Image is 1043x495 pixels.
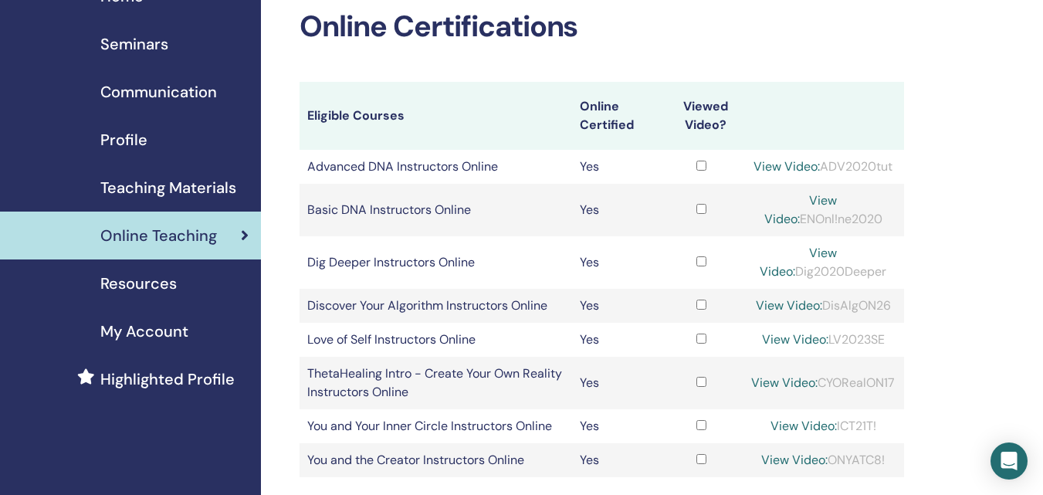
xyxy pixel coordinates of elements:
[572,357,661,409] td: Yes
[100,32,168,56] span: Seminars
[300,323,572,357] td: Love of Self Instructors Online
[572,443,661,477] td: Yes
[770,418,837,434] a: View Video:
[100,176,236,199] span: Teaching Materials
[761,452,828,468] a: View Video:
[750,374,896,392] div: CYORealON17
[572,289,661,323] td: Yes
[572,82,661,150] th: Online Certified
[750,451,896,470] div: ONYATC8!
[760,245,837,280] a: View Video:
[300,150,572,184] td: Advanced DNA Instructors Online
[100,272,177,295] span: Resources
[753,158,820,175] a: View Video:
[762,331,828,348] a: View Video:
[300,184,572,236] td: Basic DNA Instructors Online
[661,82,742,150] th: Viewed Video?
[751,375,818,391] a: View Video:
[572,184,661,236] td: Yes
[750,417,896,436] div: ICT21T!
[572,236,661,289] td: Yes
[100,128,147,151] span: Profile
[572,150,661,184] td: Yes
[750,158,896,176] div: ADV2020tut
[100,320,188,343] span: My Account
[572,323,661,357] td: Yes
[764,192,838,227] a: View Video:
[300,9,904,45] h2: Online Certifications
[991,442,1028,480] div: Open Intercom Messenger
[300,289,572,323] td: Discover Your Algorithm Instructors Online
[572,409,661,443] td: Yes
[100,80,217,103] span: Communication
[300,236,572,289] td: Dig Deeper Instructors Online
[100,224,217,247] span: Online Teaching
[750,244,896,281] div: Dig2020Deeper
[300,82,572,150] th: Eligible Courses
[750,331,896,349] div: LV2023SE
[750,297,896,315] div: DisAlgON26
[300,357,572,409] td: ThetaHealing Intro - Create Your Own Reality Instructors Online
[100,368,235,391] span: Highlighted Profile
[756,297,822,314] a: View Video:
[750,192,896,229] div: ENOnl!ne2020
[300,443,572,477] td: You and the Creator Instructors Online
[300,409,572,443] td: You and Your Inner Circle Instructors Online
